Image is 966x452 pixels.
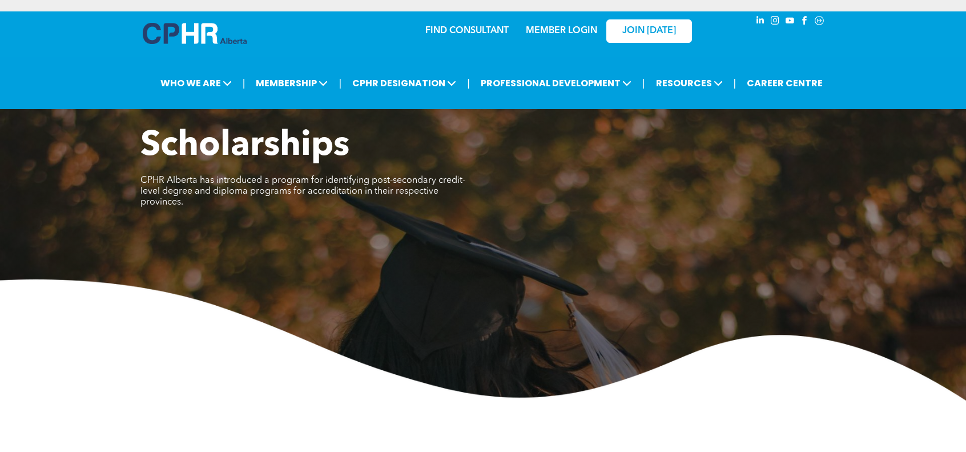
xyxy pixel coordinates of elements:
a: youtube [783,14,796,30]
li: | [467,71,470,95]
a: facebook [798,14,811,30]
span: RESOURCES [653,73,726,94]
img: A blue and white logo for cp alberta [143,23,247,44]
a: FIND CONSULTANT [425,26,509,35]
li: | [734,71,736,95]
li: | [642,71,645,95]
a: JOIN [DATE] [606,19,692,43]
span: CPHR Alberta has introduced a program for identifying post-secondary credit-level degree and dipl... [140,176,465,207]
a: linkedin [754,14,766,30]
a: Social network [813,14,826,30]
span: CPHR DESIGNATION [349,73,460,94]
span: JOIN [DATE] [622,26,676,37]
span: MEMBERSHIP [252,73,331,94]
span: PROFESSIONAL DEVELOPMENT [477,73,635,94]
a: instagram [768,14,781,30]
li: | [339,71,341,95]
li: | [243,71,245,95]
a: MEMBER LOGIN [526,26,597,35]
a: CAREER CENTRE [743,73,826,94]
span: WHO WE ARE [157,73,235,94]
span: Scholarships [140,129,349,163]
